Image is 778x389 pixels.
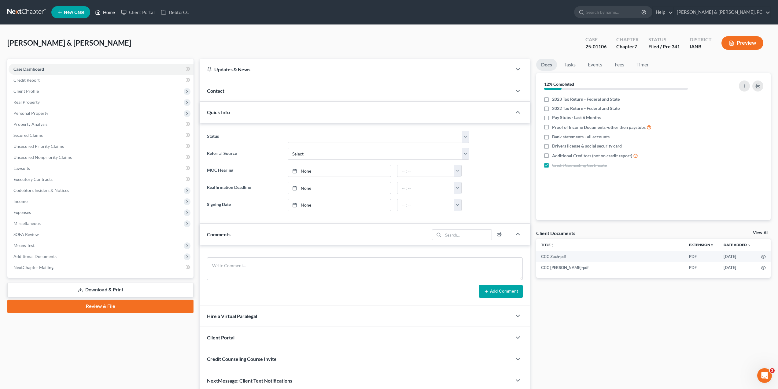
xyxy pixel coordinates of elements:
input: -- : -- [397,165,454,177]
span: Credit Report [13,77,40,83]
a: Lawsuits [9,163,194,174]
i: unfold_more [710,243,714,247]
span: Miscellaneous [13,221,41,226]
a: Tasks [559,59,581,71]
span: Credit Counseling Course Invite [207,356,277,362]
a: Property Analysis [9,119,194,130]
a: Client Portal [118,7,158,18]
a: Help [653,7,673,18]
span: Client Portal [207,335,234,340]
a: Titleunfold_more [541,242,554,247]
div: Client Documents [536,230,575,236]
td: PDF [684,251,719,262]
span: Codebtors Insiders & Notices [13,188,69,193]
strong: 12% Completed [544,81,574,87]
span: 2023 Tax Return - Federal and State [552,96,620,102]
a: Credit Report [9,75,194,86]
a: Date Added expand_more [724,242,751,247]
span: Unsecured Priority Claims [13,144,64,149]
span: SOFA Review [13,232,39,237]
td: PDF [684,262,719,273]
input: Search... [443,230,492,240]
td: [DATE] [719,262,756,273]
div: Filed / Pre 341 [648,43,680,50]
span: 2022 Tax Return - Federal and State [552,105,620,111]
td: CCC Zach-pdf [536,251,684,262]
a: View All [753,231,768,235]
span: Proof of Income Documents -other then paystubs [552,124,646,130]
a: Secured Claims [9,130,194,141]
span: Contact [207,88,224,94]
td: [DATE] [719,251,756,262]
a: Extensionunfold_more [689,242,714,247]
span: 7 [634,43,637,49]
span: Credit Counseling Certificate [552,162,607,168]
div: Status [648,36,680,43]
div: Chapter [616,36,639,43]
button: Preview [721,36,763,50]
span: Additional Creditors (not on credit report) [552,153,632,159]
a: SOFA Review [9,229,194,240]
a: DebtorCC [158,7,192,18]
span: Client Profile [13,88,39,94]
span: Personal Property [13,110,48,116]
span: [PERSON_NAME] & [PERSON_NAME] [7,38,131,47]
span: Quick Info [207,109,230,115]
span: Drivers license & social security card [552,143,622,149]
label: MOC Hearing [204,165,284,177]
td: CCC [PERSON_NAME]-pdf [536,262,684,273]
a: Case Dashboard [9,64,194,75]
span: Executory Contracts [13,177,53,182]
i: unfold_more [551,243,554,247]
span: Lawsuits [13,166,30,171]
a: Unsecured Nonpriority Claims [9,152,194,163]
span: Real Property [13,99,40,105]
span: Case Dashboard [13,66,44,72]
span: New Case [64,10,84,15]
span: Pay Stubs - Last 6 Months [552,114,601,121]
a: Unsecured Priority Claims [9,141,194,152]
span: Unsecured Nonpriority Claims [13,155,72,160]
a: Timer [632,59,654,71]
a: Executory Contracts [9,174,194,185]
a: Docs [536,59,557,71]
div: 25-01106 [585,43,607,50]
span: Additional Documents [13,254,57,259]
a: Review & File [7,300,194,313]
input: -- : -- [397,182,454,194]
div: Updates & News [207,66,504,73]
span: NextMessage: Client Text Notifications [207,378,292,383]
a: Home [92,7,118,18]
div: District [690,36,712,43]
span: 2 [770,368,775,373]
span: NextChapter Mailing [13,265,53,270]
span: Expenses [13,210,31,215]
span: Hire a Virtual Paralegal [207,313,257,319]
a: Fees [610,59,629,71]
div: IANB [690,43,712,50]
label: Status [204,131,284,143]
span: Comments [207,231,230,237]
input: -- : -- [397,199,454,211]
label: Reaffirmation Deadline [204,182,284,194]
span: Bank statements - all accounts [552,134,610,140]
div: Case [585,36,607,43]
span: Secured Claims [13,133,43,138]
label: Referral Source [204,148,284,160]
i: expand_more [747,243,751,247]
a: Events [583,59,607,71]
a: [PERSON_NAME] & [PERSON_NAME], PC [674,7,770,18]
label: Signing Date [204,199,284,211]
button: Add Comment [479,285,523,298]
a: NextChapter Mailing [9,262,194,273]
div: Chapter [616,43,639,50]
a: None [288,182,391,194]
iframe: Intercom live chat [757,368,772,383]
span: Income [13,199,28,204]
span: Means Test [13,243,35,248]
a: Download & Print [7,283,194,297]
input: Search by name... [586,6,642,18]
a: None [288,165,391,177]
a: None [288,199,391,211]
span: Property Analysis [13,122,47,127]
